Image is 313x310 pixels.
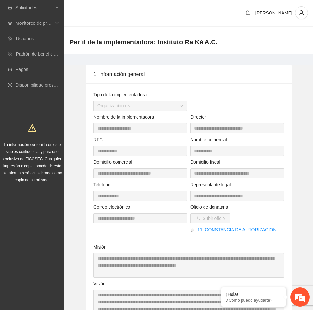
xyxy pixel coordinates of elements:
[8,21,12,25] span: eye
[106,3,121,19] div: Minimizar ventana de chat en vivo
[3,142,62,182] span: La información contenida en este sitio es confidencial y para uso exclusivo de FICOSEC. Cualquier...
[190,136,227,143] label: Nombre comercial
[28,124,36,132] span: warning
[295,6,308,19] button: user
[93,204,130,211] label: Correo electrónico
[190,204,228,211] label: Oficio de donataria
[15,82,71,87] a: Disponibilidad presupuestal
[295,10,308,16] span: user
[3,176,123,198] textarea: Escriba su mensaje y pulse “Intro”
[93,136,103,143] label: RFC
[190,227,195,232] span: paper-clip
[226,292,281,297] div: ¡Hola!
[93,280,106,287] label: Visión
[93,243,106,251] label: Misión
[190,159,220,166] label: Domicilio fiscal
[16,51,63,57] a: Padrón de beneficiarios
[190,114,206,121] label: Director
[226,298,281,303] p: ¿Cómo puedo ayudarte?
[16,36,34,41] a: Usuarios
[37,86,89,151] span: Estamos en línea.
[93,181,110,188] label: Teléfono
[8,5,12,10] span: inbox
[190,181,231,188] label: Representante legal
[15,17,53,30] span: Monitoreo de proyectos
[15,1,53,14] span: Solicitudes
[190,216,230,221] span: uploadSubir oficio
[243,10,252,15] span: bell
[93,159,132,166] label: Domicilio comercial
[93,91,147,98] label: Tipo de la implementadora
[255,10,292,15] span: [PERSON_NAME]
[97,101,183,111] span: Organizacion civil
[70,37,217,47] span: Perfil de la implementadora: Instituto Ra Ké A.C.
[93,65,284,83] div: 1. Información general
[195,226,284,233] a: 11. CONSTANCIA DE AUTORIZACIÓN PARA EMITIR RECIBOS DEDUCIBLES.pdf
[33,33,108,41] div: Chatee con nosotros ahora
[190,213,230,223] button: uploadSubir oficio
[93,114,154,121] label: Nombre de la implementadora
[242,8,253,18] button: bell
[15,67,28,72] a: Pagos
